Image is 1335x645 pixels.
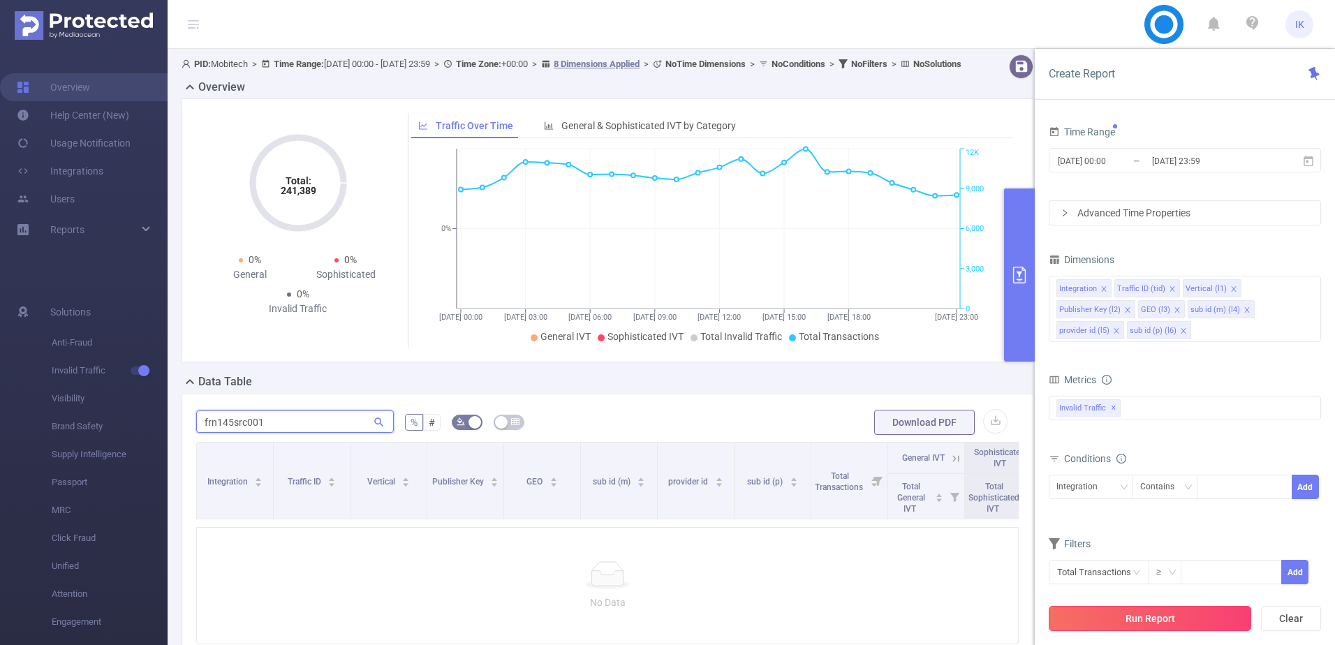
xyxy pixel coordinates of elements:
div: sub id (p) (l6) [1130,322,1177,340]
span: Mobitech [DATE] 00:00 - [DATE] 23:59 +00:00 [182,59,961,69]
span: Brand Safety [52,413,168,440]
button: Add [1281,560,1308,584]
i: icon: caret-down [491,481,499,485]
div: provider id (l5) [1059,322,1109,340]
a: Help Center (New) [17,101,129,129]
input: Start date [1056,151,1170,170]
li: Integration [1056,279,1112,297]
tspan: [DATE] 18:00 [827,313,870,322]
span: > [825,59,839,69]
i: icon: caret-down [715,481,723,485]
span: Engagement [52,608,168,636]
tspan: [DATE] 06:00 [568,313,612,322]
span: Total Transactions [799,331,879,342]
i: icon: bar-chart [544,121,554,131]
i: icon: caret-down [936,496,943,501]
a: Overview [17,73,90,101]
i: Filter menu [945,474,964,519]
span: Total Transactions [815,471,865,492]
i: icon: caret-up [637,475,645,480]
span: > [248,59,261,69]
div: Sort [490,475,499,484]
span: sub id (p) [747,477,785,487]
span: Metrics [1049,374,1096,385]
span: Publisher Key [432,477,486,487]
span: Attention [52,580,168,608]
span: % [411,417,418,428]
div: Sort [715,475,723,484]
i: icon: close [1100,286,1107,294]
span: MRC [52,496,168,524]
span: IK [1295,10,1304,38]
h2: Data Table [198,373,252,390]
b: No Time Dimensions [665,59,746,69]
b: No Solutions [913,59,961,69]
div: Sort [401,475,410,484]
button: Run Report [1049,606,1251,631]
span: > [528,59,541,69]
span: 0% [344,254,357,265]
i: icon: caret-up [328,475,336,480]
input: Search... [196,410,394,433]
img: Protected Media [15,11,153,40]
span: > [887,59,901,69]
div: Sort [254,475,263,484]
div: ≥ [1156,561,1171,584]
span: Sophisticated IVT [607,331,684,342]
i: icon: table [511,417,519,426]
tspan: [DATE] 23:00 [935,313,978,322]
div: Publisher Key (l2) [1059,301,1121,319]
input: End date [1151,151,1264,170]
tspan: 6,000 [966,225,984,234]
i: icon: caret-down [637,481,645,485]
div: Sort [637,475,645,484]
i: icon: down [1184,483,1193,493]
i: icon: close [1230,286,1237,294]
button: Add [1292,475,1319,499]
span: Unified [52,552,168,580]
i: Filter menu [868,443,887,519]
i: icon: down [1168,568,1177,578]
i: icon: caret-down [255,481,263,485]
b: No Filters [851,59,887,69]
p: No Data [208,595,1007,610]
span: Sophisticated IVT [974,447,1025,468]
a: Usage Notification [17,129,131,157]
span: Supply Intelligence [52,440,168,468]
tspan: [DATE] 00:00 [439,313,482,322]
span: Click Fraud [52,524,168,552]
span: Total General IVT [897,482,925,514]
span: Dimensions [1049,254,1114,265]
i: icon: right [1061,209,1069,217]
button: Download PDF [874,410,975,435]
div: Sort [790,475,798,484]
div: Sort [935,491,943,500]
i: icon: info-circle [1116,454,1126,464]
b: Time Zone: [456,59,501,69]
span: GEO [526,477,545,487]
span: Anti-Fraud [52,329,168,357]
li: Vertical (l1) [1183,279,1241,297]
span: # [429,417,435,428]
span: > [430,59,443,69]
b: No Conditions [772,59,825,69]
span: Filters [1049,538,1091,549]
span: Total Invalid Traffic [700,331,782,342]
i: icon: caret-down [550,481,557,485]
i: icon: close [1180,327,1187,336]
span: Traffic ID [288,477,323,487]
i: icon: caret-down [402,481,410,485]
div: Traffic ID (tid) [1117,280,1165,298]
i: icon: close [1174,306,1181,315]
button: Clear [1261,606,1321,631]
span: > [746,59,759,69]
li: sub id (m) (l4) [1188,300,1255,318]
i: icon: caret-up [936,491,943,496]
tspan: Total: [285,175,311,186]
tspan: [DATE] 03:00 [503,313,547,322]
div: Integration [1059,280,1097,298]
span: Vertical [367,477,397,487]
tspan: 12K [966,149,979,158]
tspan: 0 [966,304,970,313]
span: Solutions [50,298,91,326]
